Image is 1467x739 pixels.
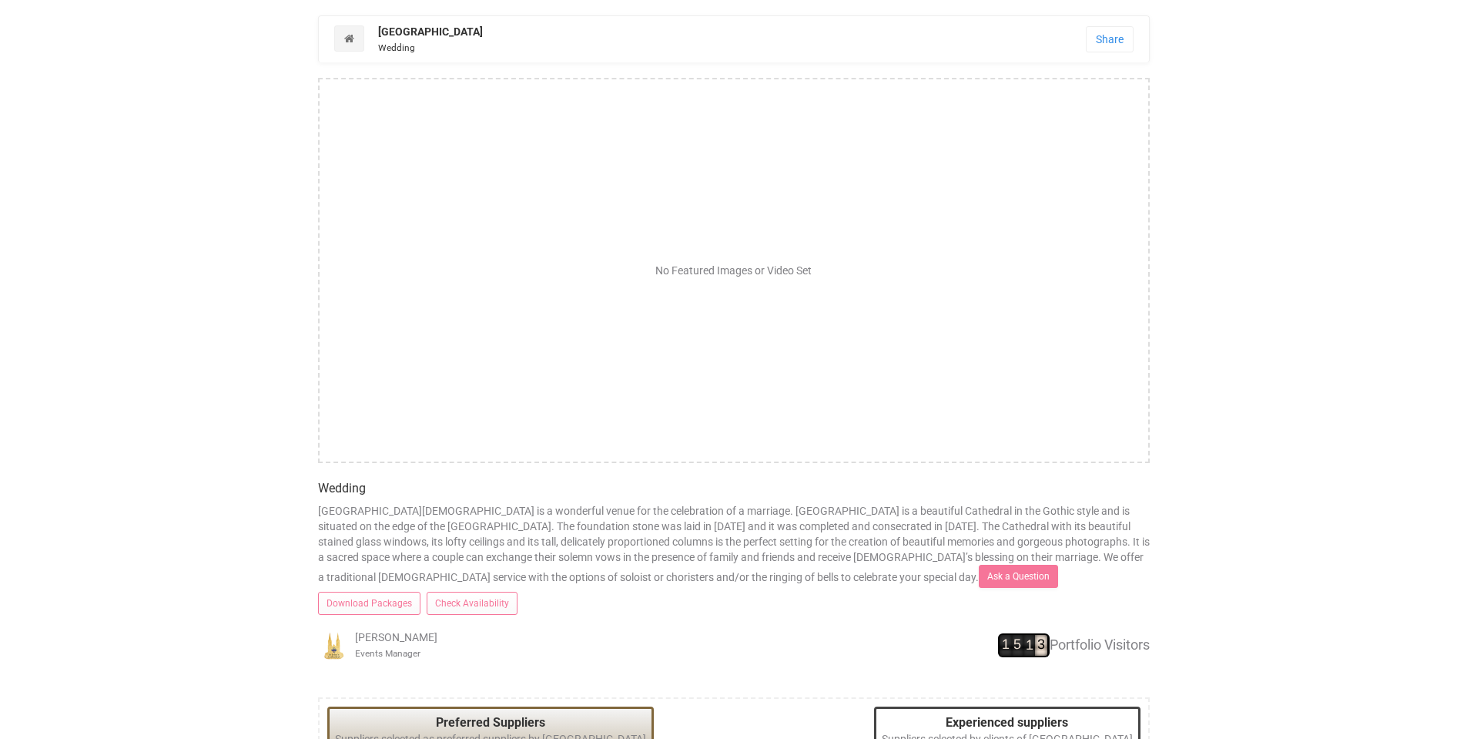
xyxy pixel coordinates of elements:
h4: Wedding [318,482,1150,495]
div: Portfolio Visitors [872,633,1150,658]
div: 1 [1026,635,1033,655]
div: 5 [1013,635,1021,655]
legend: Preferred Suppliers [335,714,646,732]
a: Share [1086,26,1134,52]
strong: [GEOGRAPHIC_DATA] [378,25,483,38]
a: Ask a Question [979,565,1058,588]
div: 3 [1037,635,1045,655]
div: No Featured Images or Video Set [655,263,812,278]
a: Download Packages [318,592,420,615]
small: Events Manager [355,648,420,659]
div: 1 [1002,635,1010,655]
small: Wedding [378,42,415,53]
div: [PERSON_NAME] [318,630,595,660]
img: open-uri20201221-4-1o7uxas [318,630,349,660]
div: [GEOGRAPHIC_DATA][DEMOGRAPHIC_DATA] is a wonderful venue for the celebration of a marriage. [GEOG... [306,463,1161,676]
legend: Experienced suppliers [882,714,1133,732]
a: Check Availability [427,592,517,615]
